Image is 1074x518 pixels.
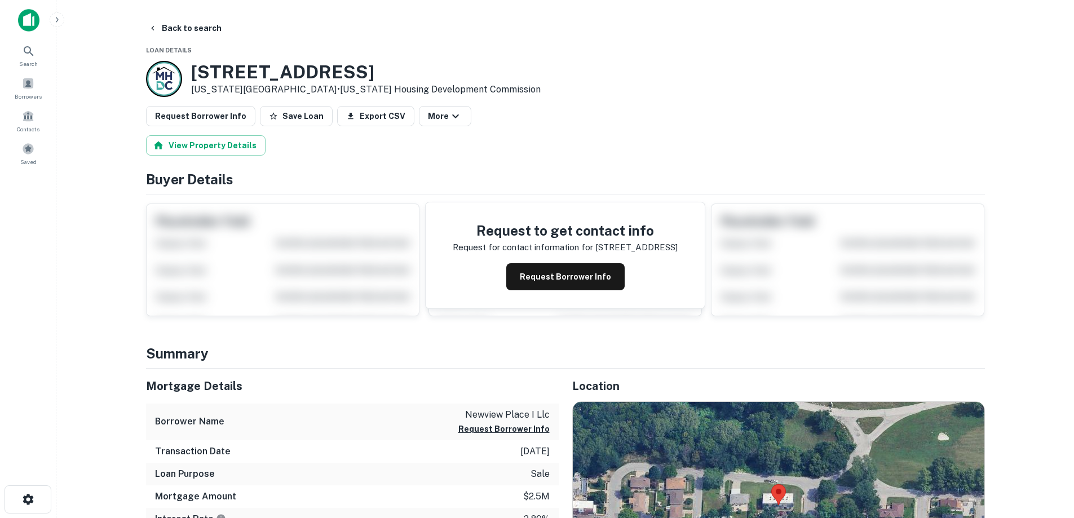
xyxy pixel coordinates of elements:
[419,106,471,126] button: More
[458,408,550,422] p: newview place i llc
[520,445,550,458] p: [DATE]
[18,9,39,32] img: capitalize-icon.png
[458,422,550,436] button: Request Borrower Info
[146,47,192,54] span: Loan Details
[155,415,224,428] h6: Borrower Name
[19,59,38,68] span: Search
[144,18,226,38] button: Back to search
[3,138,53,169] a: Saved
[155,467,215,481] h6: Loan Purpose
[340,84,541,95] a: [US_STATE] Housing Development Commission
[453,241,593,254] p: Request for contact information for
[17,125,39,134] span: Contacts
[15,92,42,101] span: Borrowers
[3,105,53,136] a: Contacts
[3,73,53,103] a: Borrowers
[146,106,255,126] button: Request Borrower Info
[572,378,985,395] h5: Location
[531,467,550,481] p: sale
[453,220,678,241] h4: Request to get contact info
[506,263,625,290] button: Request Borrower Info
[1018,428,1074,482] iframe: Chat Widget
[146,169,985,189] h4: Buyer Details
[523,490,550,503] p: $2.5m
[3,40,53,70] a: Search
[337,106,414,126] button: Export CSV
[155,445,231,458] h6: Transaction Date
[155,490,236,503] h6: Mortgage Amount
[191,61,541,83] h3: [STREET_ADDRESS]
[146,135,266,156] button: View Property Details
[260,106,333,126] button: Save Loan
[191,83,541,96] p: [US_STATE][GEOGRAPHIC_DATA] •
[20,157,37,166] span: Saved
[146,343,985,364] h4: Summary
[595,241,678,254] p: [STREET_ADDRESS]
[146,378,559,395] h5: Mortgage Details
